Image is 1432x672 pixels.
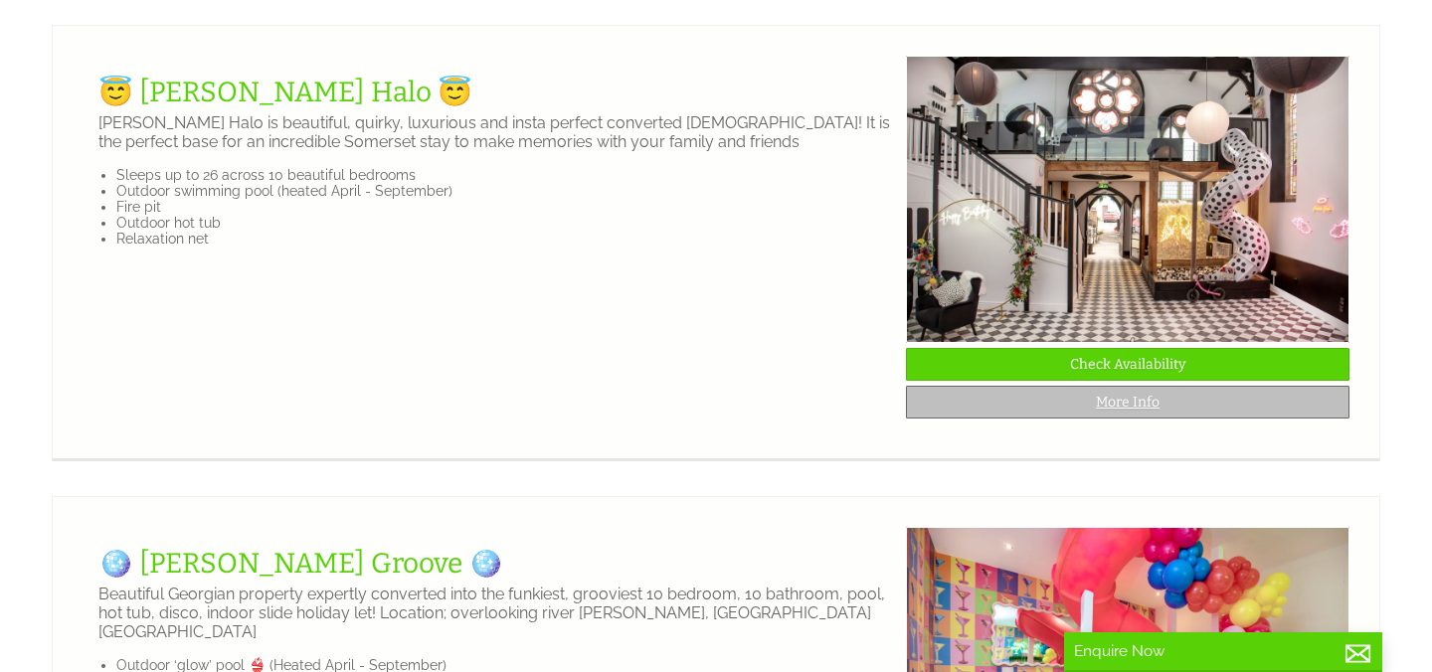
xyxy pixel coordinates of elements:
[98,76,472,108] a: 😇 [PERSON_NAME] Halo 😇
[98,113,890,151] p: [PERSON_NAME] Halo is beautiful, quirky, luxurious and insta perfect converted [DEMOGRAPHIC_DATA]...
[98,585,890,641] p: Beautiful Georgian property expertly converted into the funkiest, grooviest 10 bedroom, 10 bathro...
[116,215,890,231] li: Outdoor hot tub
[116,199,890,215] li: Fire pit
[116,167,890,183] li: Sleeps up to 26 across 10 beautiful bedrooms
[906,56,1349,343] img: HALO_-_high_res_24-02-14_0963.original.jpg
[116,183,890,199] li: Outdoor swimming pool (heated April - September)
[98,547,503,580] a: 🪩 [PERSON_NAME] Groove 🪩
[116,231,890,247] li: Relaxation net
[906,348,1349,381] a: Check Availability
[1074,642,1372,660] p: Enquire Now
[906,386,1349,419] a: More Info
